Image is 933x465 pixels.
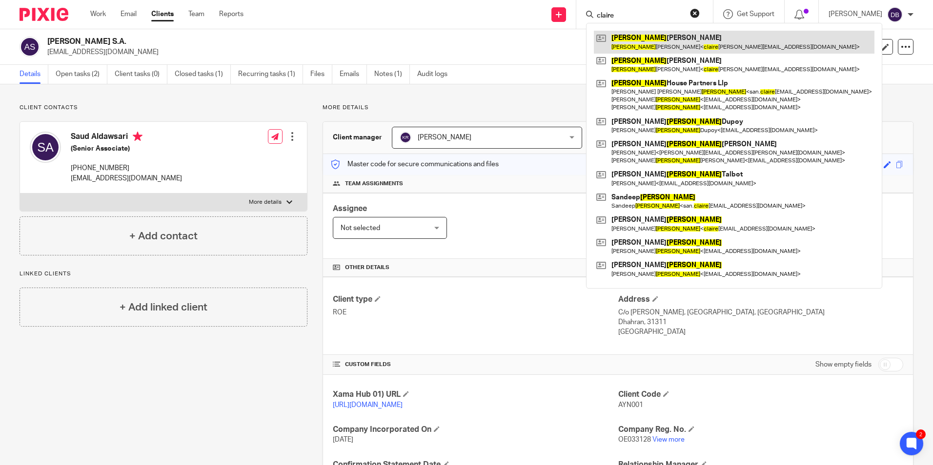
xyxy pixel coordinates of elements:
a: Notes (1) [374,65,410,84]
img: svg%3E [400,132,411,143]
a: Client tasks (0) [115,65,167,84]
i: Primary [133,132,142,141]
button: Clear [690,8,700,18]
img: Pixie [20,8,68,21]
a: Open tasks (2) [56,65,107,84]
p: [PHONE_NUMBER] [71,163,182,173]
h4: Company Reg. No. [618,425,903,435]
span: Assignee [333,205,367,213]
a: Email [121,9,137,19]
h5: (Senior Associate) [71,144,182,154]
p: ROE [333,308,618,317]
h2: [PERSON_NAME] S.A. [47,37,634,47]
span: AYN001 [618,402,643,408]
img: svg%3E [30,132,61,163]
p: [EMAIL_ADDRESS][DOMAIN_NAME] [71,174,182,183]
input: Search [596,12,684,20]
a: Audit logs [417,65,455,84]
a: Reports [219,9,243,19]
h4: Address [618,294,903,305]
p: More details [249,198,282,206]
span: OE033128 [618,436,651,443]
p: Master code for secure communications and files [330,159,499,169]
p: More details [323,104,913,112]
h4: Xama Hub 01) URL [333,389,618,400]
a: Closed tasks (1) [175,65,231,84]
a: View more [652,436,685,443]
span: Team assignments [345,180,403,188]
a: Recurring tasks (1) [238,65,303,84]
p: Client contacts [20,104,307,112]
a: Clients [151,9,174,19]
a: Team [188,9,204,19]
h4: + Add contact [129,229,198,244]
p: [EMAIL_ADDRESS][DOMAIN_NAME] [47,47,781,57]
label: Show empty fields [815,360,872,369]
h3: Client manager [333,133,382,142]
h4: + Add linked client [120,300,207,315]
p: [GEOGRAPHIC_DATA] [618,327,903,337]
a: Emails [340,65,367,84]
div: 2 [916,429,926,439]
a: Details [20,65,48,84]
span: Get Support [737,11,774,18]
a: Files [310,65,332,84]
p: [PERSON_NAME] [829,9,882,19]
h4: Saud Aldawsari [71,132,182,144]
h4: Company Incorporated On [333,425,618,435]
span: Other details [345,264,389,271]
h4: Client type [333,294,618,305]
span: Not selected [341,225,380,232]
a: Work [90,9,106,19]
p: Linked clients [20,270,307,278]
a: [URL][DOMAIN_NAME] [333,402,403,408]
p: Dhahran, 31311 [618,317,903,327]
span: [PERSON_NAME] [418,134,471,141]
span: [DATE] [333,436,353,443]
p: C/o [PERSON_NAME], [GEOGRAPHIC_DATA], [GEOGRAPHIC_DATA] [618,308,903,317]
h4: Client Code [618,389,903,400]
img: svg%3E [20,37,40,57]
img: svg%3E [887,7,903,22]
h4: CUSTOM FIELDS [333,361,618,368]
